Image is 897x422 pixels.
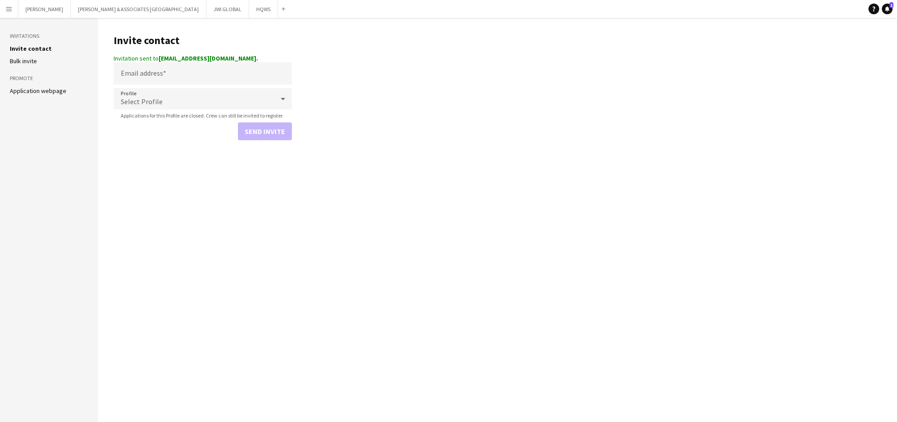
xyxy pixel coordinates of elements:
span: Applications for this Profile are closed. Crew can still be invited to register. [114,112,291,119]
a: Application webpage [10,87,66,95]
div: Invitation sent to [114,54,292,62]
h3: Invitations [10,32,88,40]
a: Bulk invite [10,57,37,65]
a: 1 [882,4,893,14]
button: JWI GLOBAL [206,0,249,18]
span: 1 [889,2,893,8]
h3: Promote [10,74,88,82]
span: Select Profile [121,97,163,106]
button: HQWS [249,0,278,18]
h1: Invite contact [114,34,292,47]
a: Invite contact [10,45,52,53]
strong: [EMAIL_ADDRESS][DOMAIN_NAME]. [159,54,258,62]
button: [PERSON_NAME] [18,0,71,18]
button: [PERSON_NAME] & ASSOCIATES [GEOGRAPHIC_DATA] [71,0,206,18]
